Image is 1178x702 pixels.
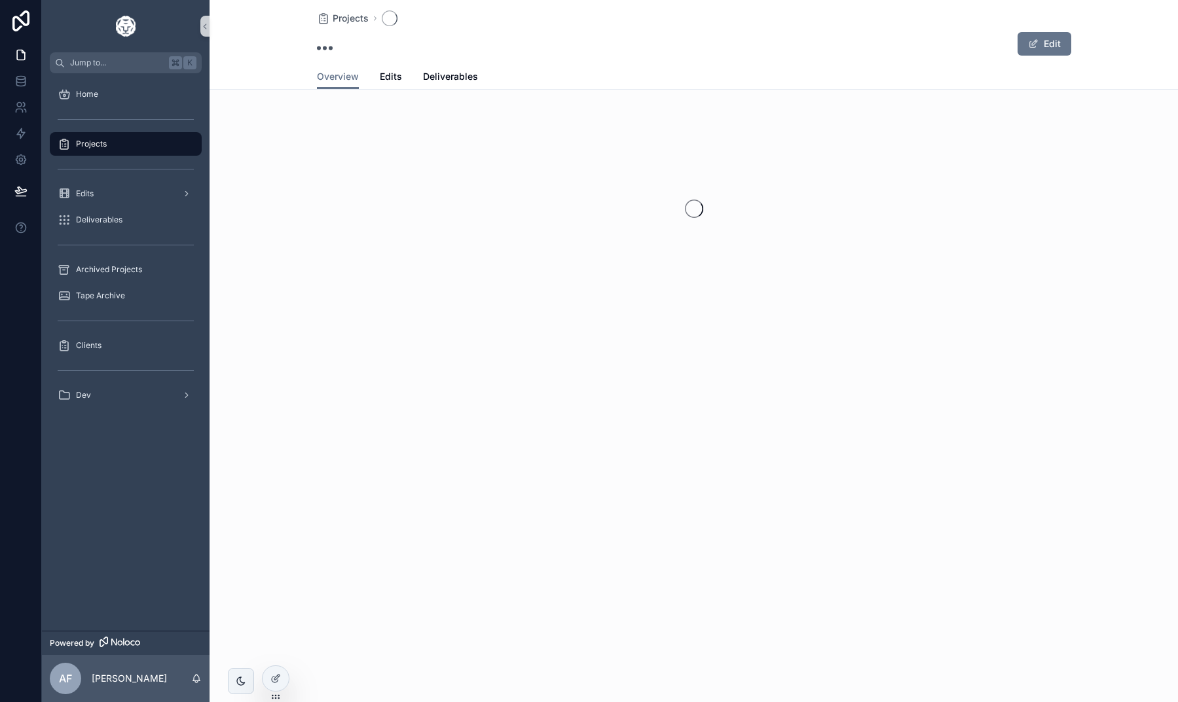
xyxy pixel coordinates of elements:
[317,70,359,83] span: Overview
[92,672,167,685] p: [PERSON_NAME]
[50,82,202,106] a: Home
[50,638,94,648] span: Powered by
[76,188,94,199] span: Edits
[317,65,359,90] a: Overview
[423,65,478,91] a: Deliverables
[76,89,98,99] span: Home
[76,290,125,301] span: Tape Archive
[50,52,202,73] button: Jump to...K
[50,334,202,357] a: Clients
[42,73,210,424] div: scrollable content
[50,182,202,205] a: Edits
[317,12,369,25] a: Projects
[42,631,210,655] a: Powered by
[50,383,202,407] a: Dev
[59,671,72,686] span: AF
[116,16,136,37] img: App logo
[76,215,122,225] span: Deliverables
[423,70,478,83] span: Deliverables
[50,208,202,232] a: Deliverables
[50,258,202,281] a: Archived Projects
[1018,32,1071,56] button: Edit
[380,70,402,83] span: Edits
[50,132,202,156] a: Projects
[50,284,202,307] a: Tape Archive
[70,58,164,68] span: Jump to...
[76,390,91,400] span: Dev
[76,139,107,149] span: Projects
[333,12,369,25] span: Projects
[76,264,142,275] span: Archived Projects
[76,340,101,351] span: Clients
[380,65,402,91] a: Edits
[185,58,195,68] span: K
